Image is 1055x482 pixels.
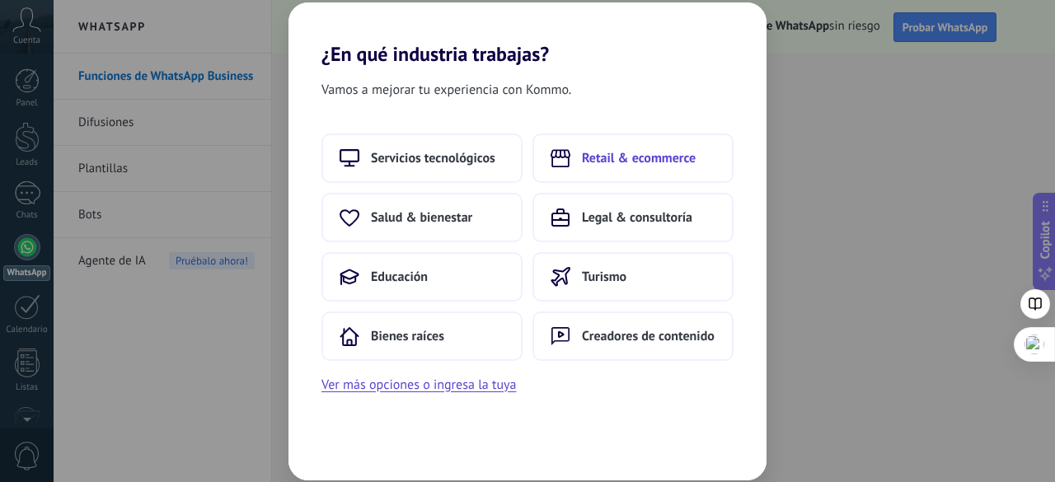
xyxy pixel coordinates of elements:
[582,269,626,285] span: Turismo
[321,311,523,361] button: Bienes raíces
[321,79,571,101] span: Vamos a mejorar tu experiencia con Kommo.
[321,193,523,242] button: Salud & bienestar
[582,328,715,344] span: Creadores de contenido
[532,133,734,183] button: Retail & ecommerce
[371,269,428,285] span: Educación
[582,209,692,226] span: Legal & consultoría
[321,133,523,183] button: Servicios tecnológicos
[532,252,734,302] button: Turismo
[582,150,696,166] span: Retail & ecommerce
[321,374,516,395] button: Ver más opciones o ingresa la tuya
[532,193,734,242] button: Legal & consultoría
[532,311,734,361] button: Creadores de contenido
[321,252,523,302] button: Educación
[371,150,495,166] span: Servicios tecnológicos
[371,209,472,226] span: Salud & bienestar
[288,2,767,66] h2: ¿En qué industria trabajas?
[371,328,444,344] span: Bienes raíces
